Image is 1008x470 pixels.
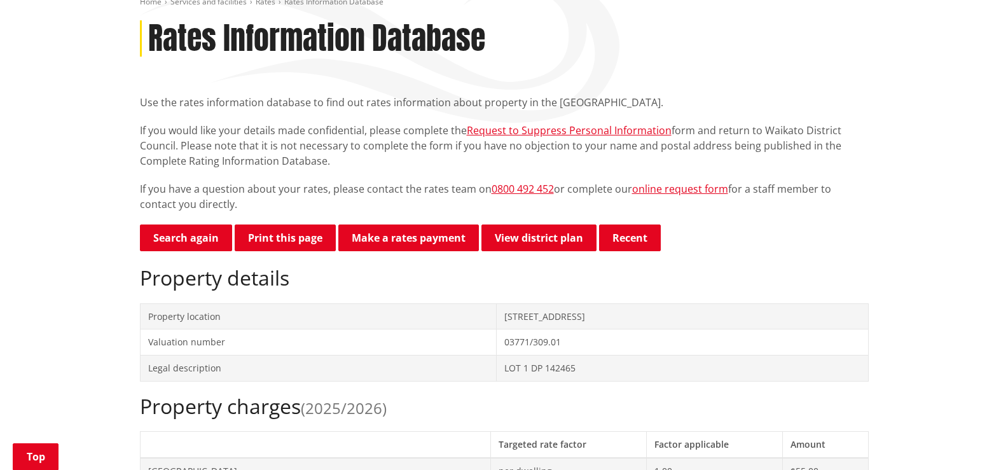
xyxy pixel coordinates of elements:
h2: Property charges [140,394,869,418]
a: Make a rates payment [338,225,479,251]
a: Top [13,443,59,470]
p: If you would like your details made confidential, please complete the form and return to Waikato ... [140,123,869,169]
h1: Rates Information Database [148,20,485,57]
span: (2025/2026) [301,397,387,418]
button: Recent [599,225,661,251]
button: Print this page [235,225,336,251]
th: Factor applicable [647,431,783,457]
th: Targeted rate factor [490,431,647,457]
td: Legal description [140,355,497,381]
a: online request form [632,182,728,196]
td: Property location [140,303,497,329]
h2: Property details [140,266,869,290]
td: [STREET_ADDRESS] [497,303,868,329]
a: 0800 492 452 [492,182,554,196]
p: Use the rates information database to find out rates information about property in the [GEOGRAPHI... [140,95,869,110]
td: LOT 1 DP 142465 [497,355,868,381]
td: 03771/309.01 [497,329,868,356]
td: Valuation number [140,329,497,356]
iframe: Messenger Launcher [949,417,995,462]
a: Request to Suppress Personal Information [467,123,672,137]
th: Amount [783,431,868,457]
a: Search again [140,225,232,251]
a: View district plan [481,225,597,251]
p: If you have a question about your rates, please contact the rates team on or complete our for a s... [140,181,869,212]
